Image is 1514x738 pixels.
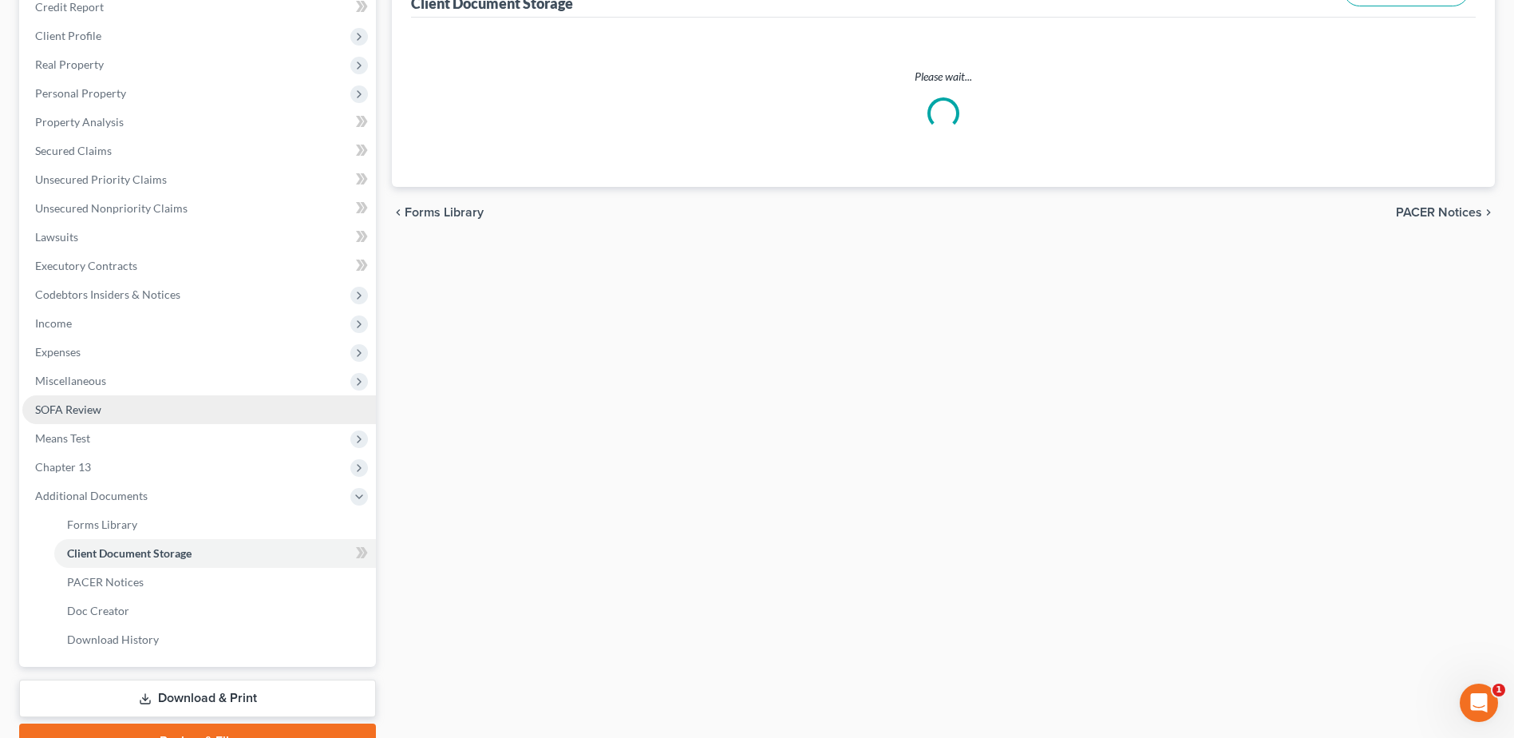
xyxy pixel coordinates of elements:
iframe: Intercom live chat [1460,684,1498,722]
span: Codebtors Insiders & Notices [35,288,180,301]
button: chevron_left Forms Library [392,206,484,219]
i: chevron_left [392,206,405,219]
span: Miscellaneous [35,374,106,387]
span: Secured Claims [35,144,112,157]
button: PACER Notices chevron_right [1396,206,1495,219]
a: Download & Print [19,680,376,717]
span: Means Test [35,431,90,445]
span: Personal Property [35,86,126,100]
span: Chapter 13 [35,460,91,474]
span: Unsecured Priority Claims [35,173,167,186]
span: PACER Notices [1396,206,1482,219]
span: Forms Library [67,518,137,531]
i: chevron_right [1482,206,1495,219]
span: 1 [1492,684,1505,696]
a: Download History [54,625,376,654]
a: Client Document Storage [54,539,376,568]
span: Doc Creator [67,604,129,617]
span: Executory Contracts [35,259,137,272]
a: Secured Claims [22,137,376,165]
span: SOFA Review [35,403,101,416]
span: Lawsuits [35,230,78,244]
p: Please wait... [414,69,1472,85]
a: Lawsuits [22,223,376,252]
span: PACER Notices [67,575,144,589]
span: Property Analysis [35,115,124,129]
span: Income [35,316,72,330]
span: Real Property [35,58,104,71]
span: Client Profile [35,29,101,42]
a: Property Analysis [22,108,376,137]
a: Forms Library [54,510,376,539]
a: Executory Contracts [22,252,376,280]
span: Additional Documents [35,489,148,502]
a: SOFA Review [22,395,376,424]
a: Unsecured Priority Claims [22,165,376,194]
a: Doc Creator [54,597,376,625]
span: Forms Library [405,206,484,219]
span: Download History [67,633,159,646]
span: Client Document Storage [67,546,192,560]
span: Unsecured Nonpriority Claims [35,201,188,215]
a: PACER Notices [54,568,376,597]
a: Unsecured Nonpriority Claims [22,194,376,223]
span: Expenses [35,345,81,359]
